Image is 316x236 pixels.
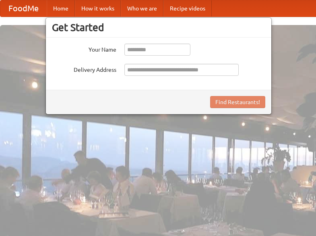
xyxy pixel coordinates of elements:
[210,96,265,108] button: Find Restaurants!
[121,0,163,17] a: Who we are
[163,0,212,17] a: Recipe videos
[52,64,116,74] label: Delivery Address
[0,0,47,17] a: FoodMe
[52,21,265,33] h3: Get Started
[47,0,75,17] a: Home
[75,0,121,17] a: How it works
[52,44,116,54] label: Your Name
